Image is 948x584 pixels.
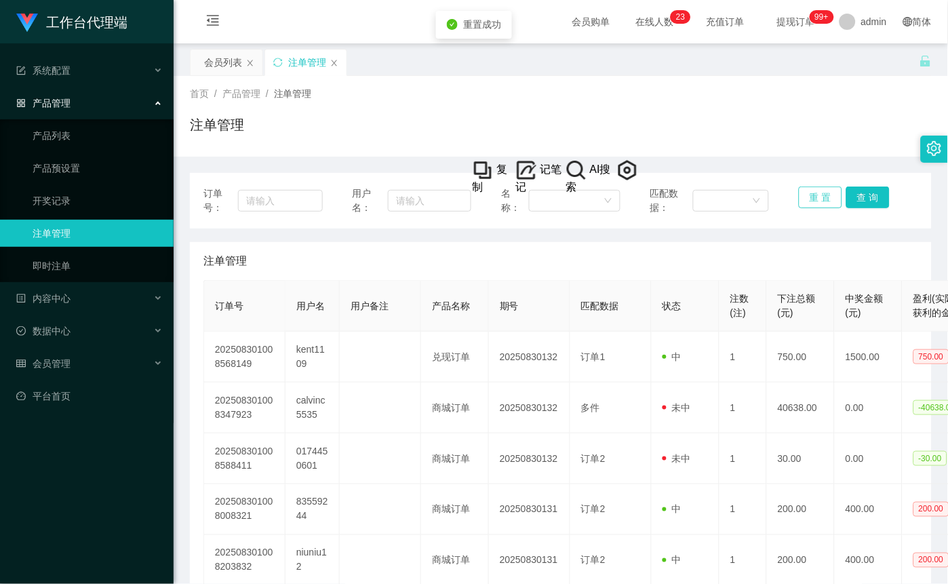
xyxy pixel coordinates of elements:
i: 图标: form [16,66,26,75]
span: 匹配数据 [581,300,619,311]
span: -30.00 [913,451,947,466]
i: 图标: close [330,59,338,67]
sup: 23 [671,10,690,24]
td: 1500.00 [835,332,903,383]
i: 图标: down [604,197,612,206]
span: AI搜索 [566,163,611,193]
span: 用户名 [296,300,325,311]
a: 图标: dashboard平台首页 [16,383,163,410]
span: 重置成功 [463,19,501,30]
i: 图标: check-circle-o [16,326,26,336]
td: 202508301008568149 [204,332,285,383]
td: 1 [719,383,767,433]
span: 期号 [500,300,519,311]
i: icon: check-circle [447,19,458,30]
td: 202508301008008321 [204,484,285,535]
td: 202508301008347923 [204,383,285,433]
td: 20250830131 [489,484,570,535]
span: 用户名： [353,187,388,215]
p: 3 [681,10,686,24]
td: 0.00 [835,433,903,484]
button: 重 置 [799,187,842,208]
span: 注单管理 [274,88,312,99]
span: 记笔记 [515,163,561,193]
span: 未中 [663,402,691,413]
div: 会员列表 [204,50,242,75]
span: 内容中心 [16,293,71,304]
td: calvinc5535 [285,383,340,433]
span: 订单2 [581,555,606,566]
span: 产品名称 [432,300,470,311]
span: 订单2 [581,453,606,464]
a: 即时注单 [33,252,163,279]
i: 图标: sync [273,58,283,67]
a: 注单管理 [33,220,163,247]
td: 商城订单 [421,484,489,535]
span: 名称： [501,187,529,215]
span: 产品管理 [222,88,260,99]
input: 请输入 [238,190,323,212]
td: 30.00 [767,433,835,484]
span: 数据中心 [16,326,71,336]
span: 充值订单 [700,17,751,26]
input: 请输入 [388,190,471,212]
td: 1 [719,484,767,535]
span: 在线人数 [629,17,681,26]
span: / [266,88,269,99]
span: 系统配置 [16,65,71,76]
span: 中 [663,504,682,515]
a: 开奖记录 [33,187,163,214]
a: 产品列表 [33,122,163,149]
button: 查 询 [846,187,890,208]
span: 状态 [663,300,682,311]
span: 订单号 [215,300,243,311]
td: 0.00 [835,383,903,433]
i: 图标: profile [16,294,26,303]
span: 匹配数据： [650,187,694,215]
i: 图标: appstore-o [16,98,26,108]
span: 下注总额(元) [778,293,816,318]
td: kent1109 [285,332,340,383]
a: 产品预设置 [33,155,163,182]
i: 图标: menu-fold [190,1,236,44]
img: note_menu_logo_v2.png [515,159,537,181]
div: 注单管理 [288,50,326,75]
span: 订单1 [581,351,606,362]
td: 200.00 [767,484,835,535]
sup: 1017 [810,10,834,24]
td: 1 [719,332,767,383]
td: 兑现订单 [421,332,489,383]
span: 多件 [581,402,600,413]
span: 中奖金额(元) [846,293,884,318]
span: 会员管理 [16,358,71,369]
i: 图标: unlock [920,55,932,67]
td: 商城订单 [421,433,489,484]
i: 图标: setting [927,141,942,156]
img: AivEMIV8KsPvPPD9SxUql4SH8QqllF07RjqtXqV5ygdJe4UlMEr3zb7XZL+lAGNfV6vZfL5R4VAYnRBZUUEhoFNTJsoqO0CbC... [616,159,638,181]
td: 83559244 [285,484,340,535]
td: 202508301008588411 [204,433,285,484]
span: 首页 [190,88,209,99]
i: 图标: close [246,59,254,67]
span: 产品管理 [16,98,71,109]
td: 400.00 [835,484,903,535]
span: 注数(注) [730,293,749,318]
td: 40638.00 [767,383,835,433]
span: 中 [663,555,682,566]
i: 图标: global [903,17,913,26]
span: 订单2 [581,504,606,515]
i: 图标: table [16,359,26,368]
p: 2 [676,10,681,24]
img: logo.9652507e.png [16,14,38,33]
td: 1 [719,433,767,484]
img: hH46hMuwJzBHKAAAAAElFTkSuQmCC [566,159,587,181]
span: 复制 [472,163,507,193]
td: 750.00 [767,332,835,383]
span: 未中 [663,453,691,464]
h1: 注单管理 [190,115,244,135]
span: 注单管理 [203,253,247,269]
a: 工作台代理端 [16,16,127,27]
i: 图标: down [753,197,761,206]
span: / [214,88,217,99]
h1: 工作台代理端 [46,1,127,44]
